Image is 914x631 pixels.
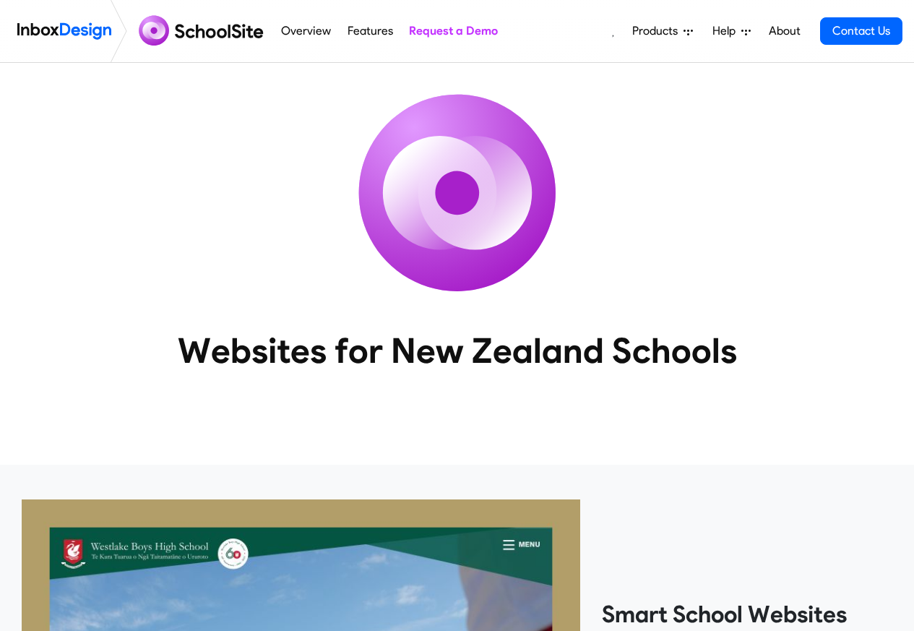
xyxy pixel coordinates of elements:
[707,17,756,46] a: Help
[405,17,501,46] a: Request a Demo
[820,17,902,45] a: Contact Us
[712,22,741,40] span: Help
[277,17,335,46] a: Overview
[133,14,273,48] img: schoolsite logo
[764,17,804,46] a: About
[632,22,684,40] span: Products
[343,17,397,46] a: Features
[602,600,892,629] heading: Smart School Websites
[114,329,801,372] heading: Websites for New Zealand Schools
[626,17,699,46] a: Products
[327,63,587,323] img: icon_schoolsite.svg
